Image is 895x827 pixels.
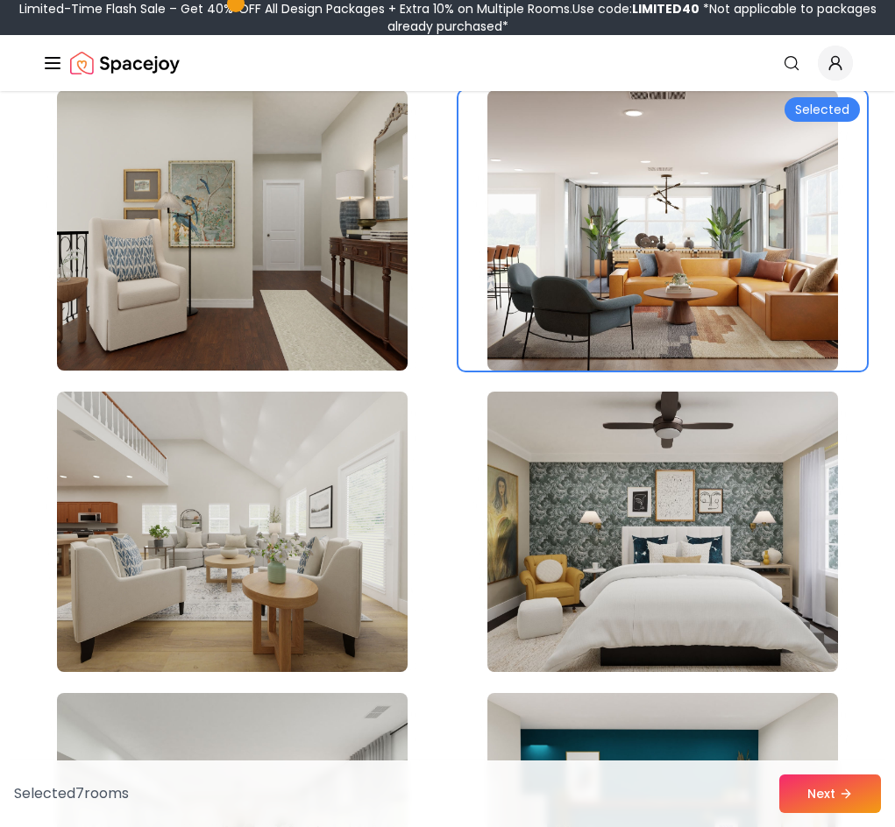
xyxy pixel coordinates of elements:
img: Room room-63 [57,392,408,672]
div: Selected [785,97,860,122]
img: Spacejoy Logo [70,46,180,81]
img: Room room-61 [57,90,408,371]
nav: Global [42,35,853,91]
a: Spacejoy [70,46,180,81]
button: Next [779,774,881,813]
p: Selected 7 room s [14,783,129,804]
img: Room room-64 [487,392,838,672]
img: Room room-62 [487,90,838,371]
